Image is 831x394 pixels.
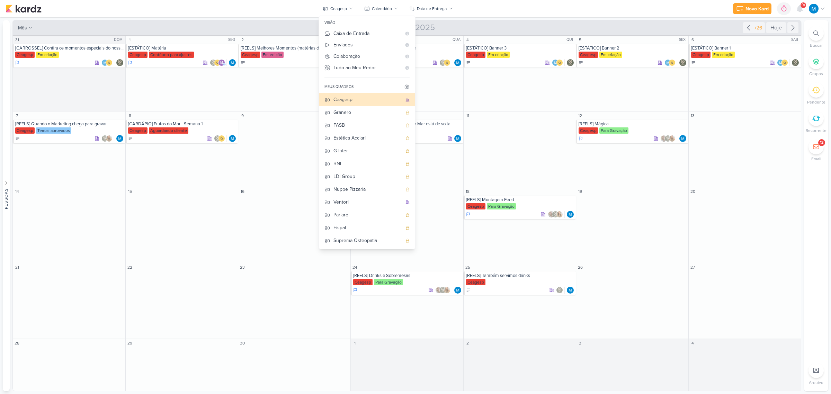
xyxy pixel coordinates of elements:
img: MARIANA MIRANDA [567,211,574,218]
div: 18 [464,188,471,195]
div: 20 [689,188,696,195]
div: Em Andamento [15,60,19,65]
div: Suprema Osteopatia [333,237,402,244]
div: Responsável: MARIANA MIRANDA [454,59,461,66]
div: 8 [126,112,133,119]
div: Responsável: Leviê Agência de Marketing Digital [792,59,799,66]
div: Colaboradores: Leviê Agência de Marketing Digital, Yasmin Yumi [101,135,114,142]
div: DOM [114,37,125,43]
div: QUI [566,37,575,43]
img: Yasmin Yumi [556,211,563,218]
img: Yasmin Yumi [669,135,676,142]
div: Estética Acciari [333,134,402,142]
img: MARIANA MIRANDA [809,4,819,14]
button: Nuppe Pizzaria [319,183,415,196]
div: Colaboradores: Leviê Agência de Marketing Digital, IDBOX - Agência de Design [214,135,227,142]
div: Colaboradores: MARIANA MIRANDA, IDBOX - Agência de Design [552,59,565,66]
img: MARIANA MIRANDA [454,59,461,66]
div: Contéudo para ajustes [149,52,194,58]
div: 1 [126,36,133,43]
div: Nuppe Pizzaria [333,186,402,193]
img: MARIANA MIRANDA [116,135,123,142]
div: Ceagesp [579,127,598,134]
div: [CARROSSEL] Confira os momentos especiais do nosso Festival de Sopas [15,45,124,51]
div: [REELS] Montagem Feed [466,197,574,203]
img: kardz.app [6,5,42,13]
div: 4 [689,340,696,347]
div: Ventori [333,198,402,206]
div: Parlare [333,211,402,218]
div: visão [319,18,415,28]
div: Responsável: MARIANA MIRANDA [454,135,461,142]
div: quadro pessoal [405,123,410,127]
button: Caixa de Entrada [319,28,415,39]
div: quadro da organização [405,200,410,204]
div: [ESTÁTICO] Matéria [128,45,236,51]
div: G-Inter [333,147,402,154]
div: 2 [464,340,471,347]
div: Ceagesp [691,52,711,58]
span: 9+ [802,2,805,8]
div: Em criação [599,52,622,58]
p: Grupos [809,71,823,77]
img: Leviê Agência de Marketing Digital [210,59,217,66]
div: SEX [679,37,688,43]
div: 25 [464,264,471,271]
div: Ceagesp [241,52,260,58]
div: Caixa de Entrada [333,30,401,37]
div: 6 [689,36,696,43]
div: 21 [14,264,20,271]
img: IDBOX - Agência de Design [669,59,676,66]
div: quadro pessoal [405,174,410,179]
img: MARIANA MIRANDA [454,135,461,142]
div: 12 [577,112,584,119]
div: Responsável: MARIANA MIRANDA [229,135,236,142]
div: Ceagesp [128,127,148,134]
button: Colaboração [319,51,415,62]
img: Leviê Agência de Marketing Digital [556,287,563,294]
div: Colaboradores: Sarah Violante, Leviê Agência de Marketing Digital, Yasmin Yumi [660,135,677,142]
div: Responsável: Leviê Agência de Marketing Digital [679,59,686,66]
div: Colaboradores: Sarah Violante, Leviê Agência de Marketing Digital, Yasmin Yumi [548,211,565,218]
div: Em Andamento [353,287,357,293]
div: [REELS] Melhores Momentos (matérias da TV) [241,45,349,51]
div: Responsável: MARIANA MIRANDA [454,287,461,294]
img: MARIANA MIRANDA [552,59,559,66]
div: Responsável: MARIANA MIRANDA [679,135,686,142]
div: Colaboração [333,53,401,60]
div: Hoje [766,22,786,33]
div: Aguardando cliente [149,127,188,134]
button: Enviados [319,39,415,51]
img: Leviê Agência de Marketing Digital [214,135,221,142]
div: Ceagesp [353,279,373,285]
div: quadro pessoal [405,162,410,166]
img: Sarah Violante [548,211,555,218]
button: Ventori [319,196,415,208]
div: Para Gravação [487,203,516,209]
div: Responsável: MARIANA MIRANDA [567,287,574,294]
div: Em criação [712,52,735,58]
p: Arquivo [809,379,823,386]
img: Leviê Agência de Marketing Digital [439,59,446,66]
p: Pendente [807,99,825,105]
img: MARIANA MIRANDA [101,59,108,66]
div: Ceagesp [333,96,402,103]
button: FASB [319,119,415,132]
img: IDBOX - Agência de Design [781,59,788,66]
div: 29 [126,340,133,347]
div: [REELS] Também servimos drinks [466,273,574,278]
span: mês [18,24,27,32]
div: [CARDÁPIO] Frutos do Mar - Semana 1 [128,121,236,127]
div: Em edição [261,52,284,58]
img: MARIANA MIRANDA [679,135,686,142]
div: A Fazer [15,136,20,141]
div: +26 [753,24,763,32]
div: Granero [333,109,402,116]
div: [ESTÁTICO] Banner 3 [466,45,574,51]
div: Colaboradores: MARIANA MIRANDA, IDBOX - Agência de Design [777,59,790,66]
div: 24 [351,264,358,271]
img: MARIANA MIRANDA [229,59,236,66]
div: 28 [14,340,20,347]
img: MARIANA MIRANDA [229,135,236,142]
div: LDI Group [333,173,402,180]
